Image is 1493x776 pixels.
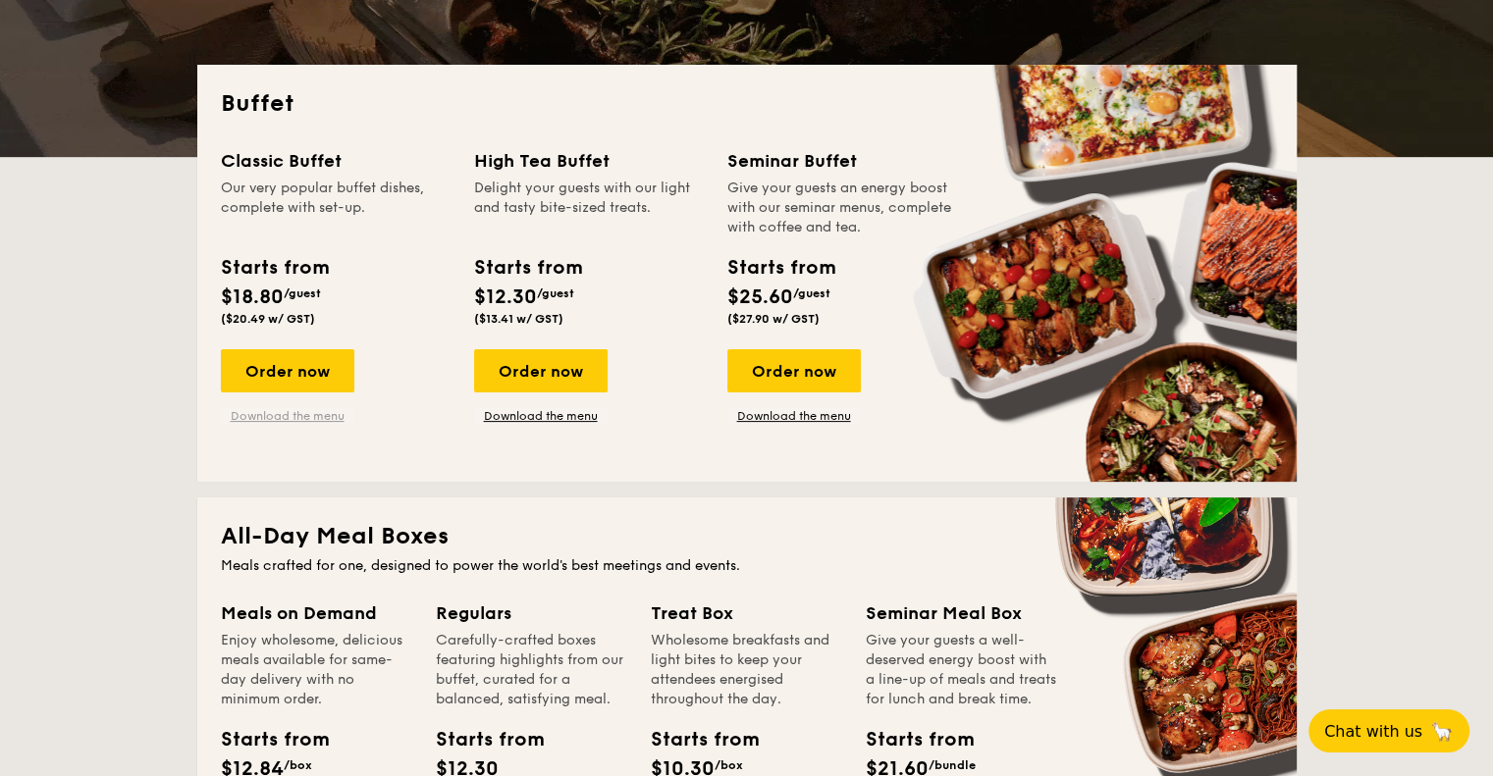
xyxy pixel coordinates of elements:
div: Order now [221,349,354,392]
div: Seminar Buffet [727,147,957,175]
span: Chat with us [1324,722,1422,741]
div: Starts from [436,725,524,754]
div: Starts from [474,253,581,283]
div: Regulars [436,599,627,627]
span: $12.30 [474,285,537,309]
div: Treat Box [651,599,842,627]
span: $18.80 [221,285,284,309]
div: Our very popular buffet dishes, complete with set-up. [221,179,451,237]
div: Delight your guests with our light and tasty bite-sized treats. [474,179,704,237]
span: 🦙 [1430,720,1454,743]
div: Wholesome breakfasts and light bites to keep your attendees energised throughout the day. [651,631,842,709]
div: Seminar Meal Box [866,599,1057,627]
div: Starts from [221,725,309,754]
a: Download the menu [727,408,861,424]
span: /guest [793,286,830,300]
div: Starts from [727,253,834,283]
span: $25.60 [727,285,793,309]
span: /guest [284,286,321,300]
button: Chat with us🦙 [1308,709,1469,752]
span: ($27.90 w/ GST) [727,312,820,326]
div: Give your guests an energy boost with our seminar menus, complete with coffee and tea. [727,179,957,237]
div: Order now [474,349,608,392]
a: Download the menu [221,408,354,424]
h2: All-Day Meal Boxes [221,521,1273,552]
h2: Buffet [221,88,1273,120]
div: Starts from [866,725,954,754]
div: Order now [727,349,861,392]
span: /guest [537,286,574,300]
div: Meals on Demand [221,599,412,627]
span: /box [284,758,312,772]
div: High Tea Buffet [474,147,704,175]
div: Starts from [221,253,328,283]
a: Download the menu [474,408,608,424]
div: Starts from [651,725,739,754]
span: ($13.41 w/ GST) [474,312,563,326]
div: Meals crafted for one, designed to power the world's best meetings and events. [221,556,1273,576]
div: Give your guests a well-deserved energy boost with a line-up of meals and treats for lunch and br... [866,631,1057,709]
span: ($20.49 w/ GST) [221,312,315,326]
div: Enjoy wholesome, delicious meals available for same-day delivery with no minimum order. [221,631,412,709]
div: Classic Buffet [221,147,451,175]
span: /box [715,758,743,772]
div: Carefully-crafted boxes featuring highlights from our buffet, curated for a balanced, satisfying ... [436,631,627,709]
span: /bundle [929,758,976,772]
